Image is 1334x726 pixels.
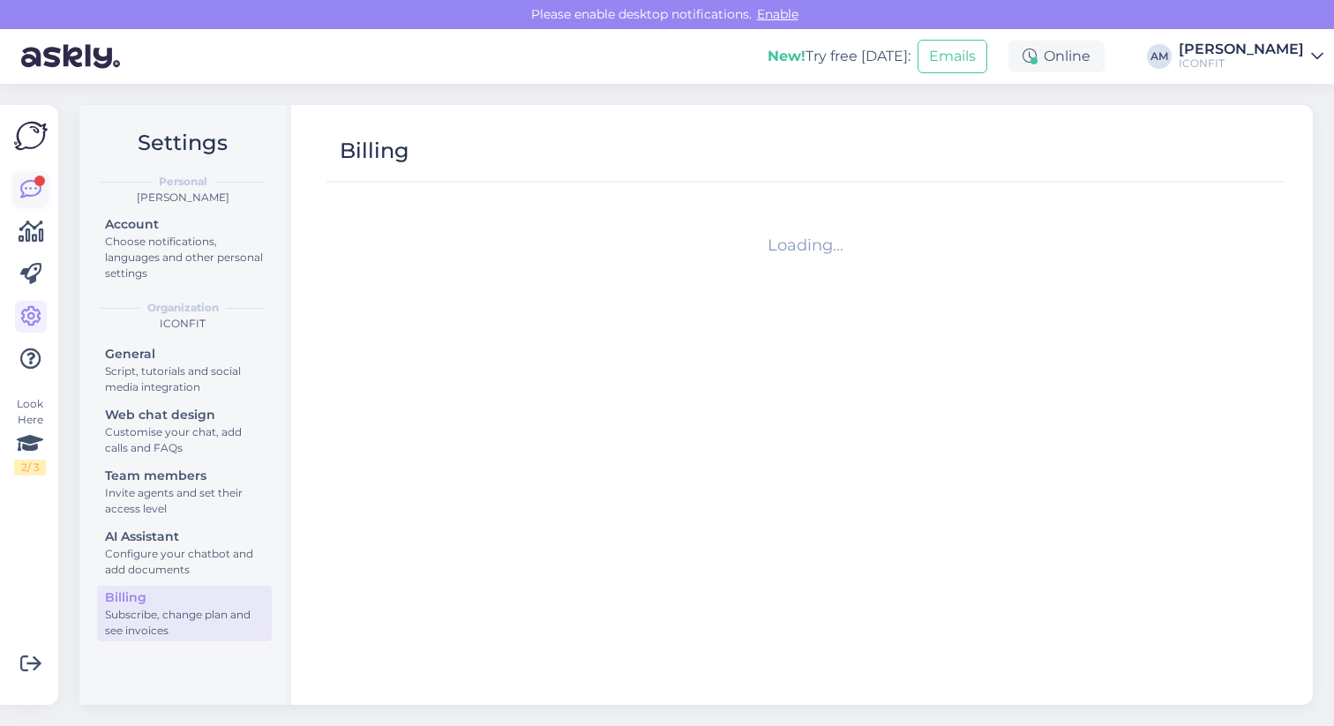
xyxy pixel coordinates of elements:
a: BillingSubscribe, change plan and see invoices [97,586,272,641]
div: Web chat design [105,406,264,424]
div: Look Here [14,396,46,475]
a: GeneralScript, tutorials and social media integration [97,342,272,398]
div: ICONFIT [1179,56,1304,71]
div: General [105,345,264,363]
div: 2 / 3 [14,460,46,475]
div: [PERSON_NAME] [1179,42,1304,56]
span: Enable [752,6,804,22]
div: Team members [105,467,264,485]
h2: Settings [94,126,272,160]
b: New! [768,48,806,64]
div: Subscribe, change plan and see invoices [105,607,264,639]
div: Billing [340,134,409,168]
div: Loading... [333,234,1278,258]
div: Choose notifications, languages and other personal settings [105,234,264,281]
div: [PERSON_NAME] [94,190,272,206]
img: Askly Logo [14,119,48,153]
b: Personal [159,174,207,190]
div: Billing [105,588,264,607]
b: Organization [147,300,219,316]
div: Online [1008,41,1105,72]
div: Configure your chatbot and add documents [105,546,264,578]
div: Customise your chat, add calls and FAQs [105,424,264,456]
a: AI AssistantConfigure your chatbot and add documents [97,525,272,580]
div: Account [105,215,264,234]
div: Try free [DATE]: [768,46,911,67]
div: ICONFIT [94,316,272,332]
a: [PERSON_NAME]ICONFIT [1179,42,1323,71]
div: Invite agents and set their access level [105,485,264,517]
a: AccountChoose notifications, languages and other personal settings [97,213,272,284]
a: Web chat designCustomise your chat, add calls and FAQs [97,403,272,459]
div: AI Assistant [105,528,264,546]
div: Script, tutorials and social media integration [105,363,264,395]
a: Team membersInvite agents and set their access level [97,464,272,520]
button: Emails [918,40,987,73]
div: AM [1147,44,1172,69]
